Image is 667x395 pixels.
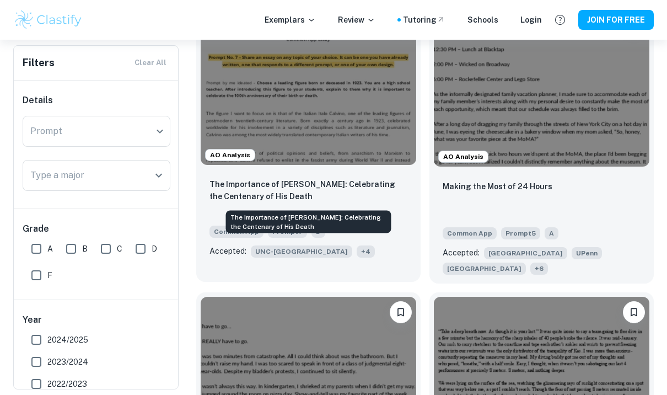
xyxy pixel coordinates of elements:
span: F [47,269,52,281]
img: Clastify logo [13,9,83,31]
p: Accepted: [209,245,246,257]
span: UNC-[GEOGRAPHIC_DATA] [251,245,352,258]
p: The Importance of Italo Calvino: Celebrating the Centenary of His Death [209,178,407,202]
span: + 6 [530,263,548,275]
img: undefined Common App example thumbnail: The Importance of Italo Calvino: Celebra [201,3,416,165]
h6: Year [23,313,170,327]
div: The Importance of [PERSON_NAME]: Celebrating the Centenary of His Death [226,211,391,233]
p: Making the Most of 24 Hours [443,180,552,193]
span: UPenn [572,247,602,259]
span: C [117,243,122,255]
button: JOIN FOR FREE [578,10,654,30]
span: AO Analysis [206,150,255,160]
span: 2022/2023 [47,378,87,390]
a: AO AnalysisPlease log in to bookmark exemplarsThe Importance of Italo Calvino: Celebrating the Ce... [196,1,421,284]
span: [GEOGRAPHIC_DATA] [484,247,567,259]
span: Common App [443,227,497,239]
h6: Grade [23,222,170,236]
button: Open [151,168,166,183]
p: Accepted: [443,247,480,259]
span: Common App [209,226,263,238]
a: AO AnalysisPlease log in to bookmark exemplarsMaking the Most of 24 HoursCommon AppPrompt5AAccept... [429,1,654,284]
span: B [82,243,88,255]
button: Please log in to bookmark exemplars [390,301,412,323]
button: Help and Feedback [551,10,569,29]
span: [GEOGRAPHIC_DATA] [443,263,526,275]
a: Schools [467,14,498,26]
a: Login [520,14,542,26]
span: D [152,243,157,255]
span: + 4 [357,245,375,258]
span: 2023/2024 [47,356,88,368]
img: undefined Common App example thumbnail: Making the Most of 24 Hours [434,5,649,167]
h6: Filters [23,55,55,71]
span: 2024/2025 [47,334,88,346]
span: A [47,243,53,255]
button: Please log in to bookmark exemplars [623,301,645,323]
span: Prompt 5 [501,227,540,239]
span: AO Analysis [439,152,488,162]
h6: Details [23,94,170,107]
p: Exemplars [265,14,316,26]
span: A [545,227,558,239]
p: Review [338,14,375,26]
a: Tutoring [403,14,445,26]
